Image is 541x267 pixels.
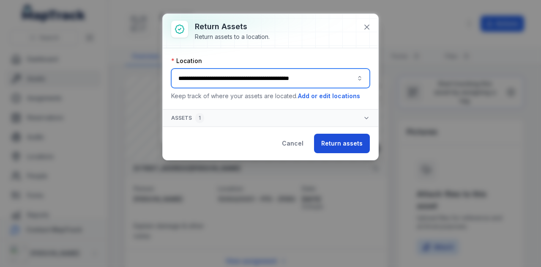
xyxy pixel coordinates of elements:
button: Assets1 [163,110,378,127]
h3: Return assets [195,21,270,33]
button: Return assets [314,134,370,153]
button: Add or edit locations [298,91,361,101]
button: Cancel [275,134,311,153]
div: 1 [195,113,204,123]
label: Location [171,57,202,65]
div: Return assets to a location. [195,33,270,41]
span: Assets [171,113,204,123]
p: Keep track of where your assets are located. [171,91,370,101]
